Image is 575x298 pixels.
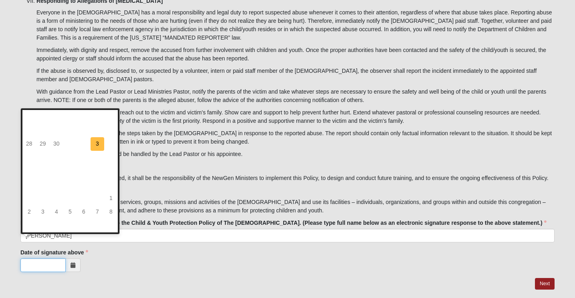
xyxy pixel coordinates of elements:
p: Unless otherwise specifically stated, it shall be the responsibility of the NewGen Ministers to i... [36,174,555,182]
td: 6 [77,205,91,219]
p: All of those who participate in the services, groups, missions and activities of the [DEMOGRAPHIC... [36,198,555,215]
td: 5 [63,205,77,219]
td: 30 [50,137,63,151]
label: Date of signature above [20,248,88,256]
a: Next [535,278,555,290]
th: We [63,124,77,137]
td: 16 [77,164,91,178]
td: 21 [50,178,63,192]
p: Keep a detailed written report of the steps taken by the [DEMOGRAPHIC_DATA] in response to the re... [36,129,555,146]
td: 23 [77,178,91,192]
td: 29 [36,137,50,151]
td: 7 [50,151,63,164]
td: 28 [22,137,36,151]
label: I have read, understand, and agree to the Child & Youth Protection Policy of The [DEMOGRAPHIC_DAT... [20,219,547,227]
td: 5 [22,151,36,164]
th: Tu [50,124,63,137]
td: 29 [63,192,77,205]
td: 27 [36,192,50,205]
td: 7 [91,205,104,219]
td: 11 [104,151,118,164]
td: 26 [22,192,36,205]
h5: Implementation [36,163,555,170]
td: 24 [91,178,104,192]
th: [DATE] [36,110,104,124]
td: 1 [63,137,77,151]
td: 13 [36,164,50,178]
td: 2 [22,205,36,219]
th: Sa [104,124,118,137]
td: 14 [50,164,63,178]
th: Th [77,124,91,137]
p: Take all allegations seriously and reach out to the victim and victim’s family. Show care and sup... [36,108,555,125]
p: Everyone in the [DEMOGRAPHIC_DATA] has a moral responsibility and legal duty to report suspected ... [36,8,555,42]
td: 2 [77,137,91,151]
td: 4 [50,205,63,219]
td: 31 [91,192,104,205]
td: 8 [104,205,118,219]
td: 10 [91,151,104,164]
p: If the abuse is observed by, disclosed to, or suspected by a volunteer, intern or paid staff memb... [36,67,555,84]
td: 22 [63,178,77,192]
td: 8 [63,151,77,164]
td: 19 [22,178,36,192]
td: 17 [91,164,104,178]
td: 30 [77,192,91,205]
td: 28 [50,192,63,205]
td: 4 [104,137,118,151]
td: 12 [22,164,36,178]
th: Su [22,124,36,137]
th: « [22,110,36,124]
th: Fr [91,124,104,137]
td: 15 [63,164,77,178]
h5: Application [36,187,555,194]
td: 3 [36,205,50,219]
th: Mo [36,124,50,137]
p: Immediately, with dignity and respect, remove the accused from further involvement with children ... [36,46,555,63]
td: 25 [104,178,118,192]
th: [DATE] [22,219,118,232]
td: 9 [77,151,91,164]
p: Any contact with the media should be handled by the Lead Pastor or his appointee. [36,150,555,158]
th: » [104,110,118,124]
td: 1 [104,192,118,205]
td: 3 [91,137,104,151]
td: 6 [36,151,50,164]
td: 20 [36,178,50,192]
td: 18 [104,164,118,178]
p: With guidance from the Lead Pastor or Lead Ministries Pastor, notify the parents of the victim an... [36,88,555,104]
